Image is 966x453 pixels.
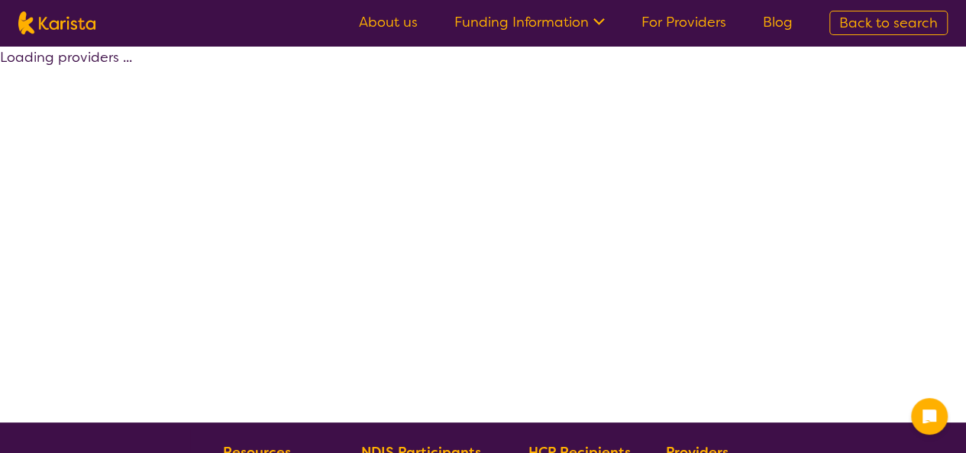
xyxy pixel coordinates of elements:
a: For Providers [641,13,726,31]
a: Blog [763,13,793,31]
a: About us [359,13,418,31]
a: Back to search [829,11,948,35]
a: Funding Information [454,13,605,31]
span: Back to search [839,14,938,32]
img: Karista logo [18,11,95,34]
